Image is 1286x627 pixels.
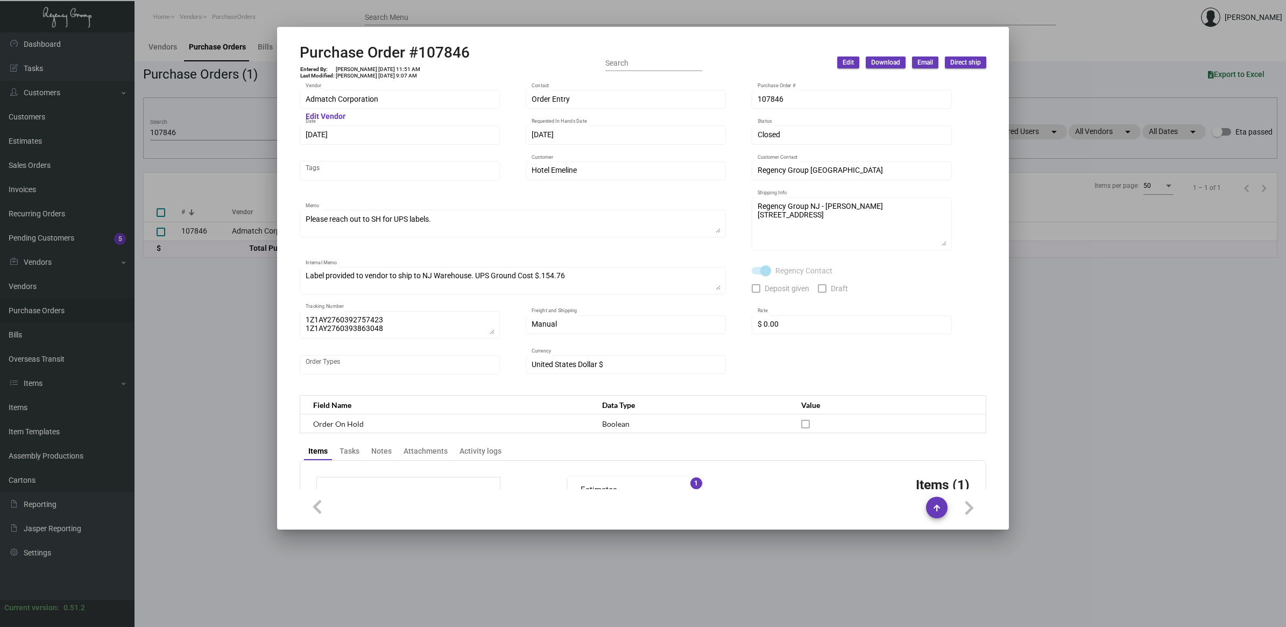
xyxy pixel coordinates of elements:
[300,44,470,62] h2: Purchase Order #107846
[4,602,59,614] div: Current version:
[916,477,970,492] h3: Items (1)
[917,58,933,67] span: Email
[866,57,906,68] button: Download
[765,282,809,295] span: Deposit given
[404,446,448,457] div: Attachments
[300,73,335,79] td: Last Modified:
[945,57,986,68] button: Direct ship
[831,282,848,295] span: Draft
[912,57,938,68] button: Email
[790,396,986,414] th: Value
[837,57,859,68] button: Edit
[758,130,780,139] span: Closed
[568,477,702,503] mat-expansion-panel-header: Estimates
[371,446,392,457] div: Notes
[425,488,489,502] td: $1,310.00
[300,396,592,414] th: Field Name
[843,58,854,67] span: Edit
[300,66,335,73] td: Entered By:
[581,484,676,496] mat-panel-title: Estimates
[308,446,328,457] div: Items
[340,446,359,457] div: Tasks
[335,66,421,73] td: [PERSON_NAME] [DATE] 11:51 AM
[313,419,364,428] span: Order On Hold
[63,602,85,614] div: 0.51.2
[871,58,900,67] span: Download
[591,396,790,414] th: Data Type
[460,446,501,457] div: Activity logs
[532,320,557,328] span: Manual
[335,73,421,79] td: [PERSON_NAME] [DATE] 9:07 AM
[328,488,425,502] td: Subtotal
[950,58,981,67] span: Direct ship
[775,264,832,277] span: Regency Contact
[306,112,345,121] mat-hint: Edit Vendor
[602,419,630,428] span: Boolean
